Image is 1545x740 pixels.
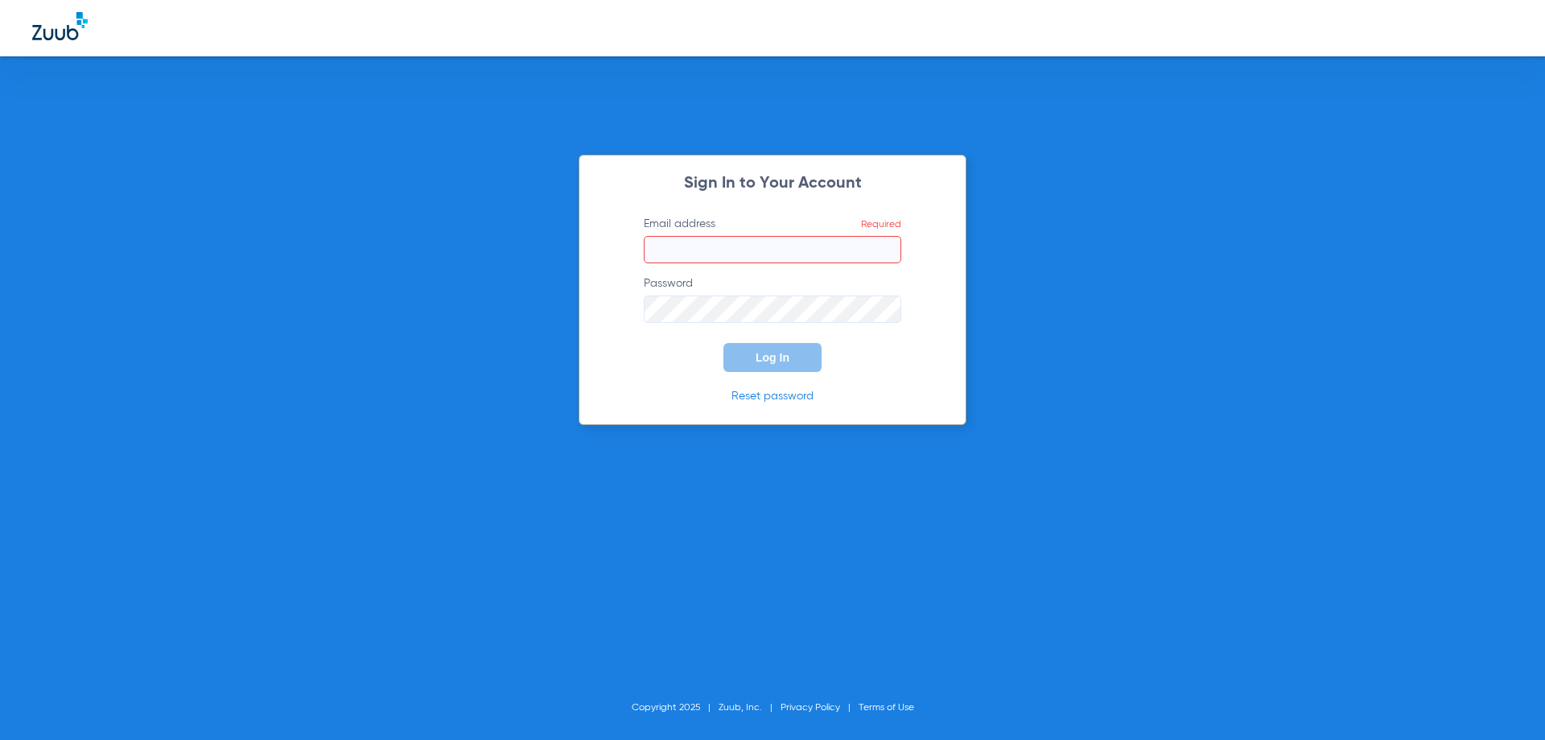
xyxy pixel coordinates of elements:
[723,343,822,372] button: Log In
[719,700,781,716] li: Zuub, Inc.
[756,351,789,364] span: Log In
[644,296,901,323] input: Password
[861,220,901,229] span: Required
[781,703,840,713] a: Privacy Policy
[644,236,901,263] input: Email addressRequired
[644,216,901,263] label: Email address
[632,700,719,716] li: Copyright 2025
[620,176,925,192] h2: Sign In to Your Account
[731,391,814,402] a: Reset password
[644,275,901,323] label: Password
[859,703,914,713] a: Terms of Use
[32,12,88,40] img: Zuub Logo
